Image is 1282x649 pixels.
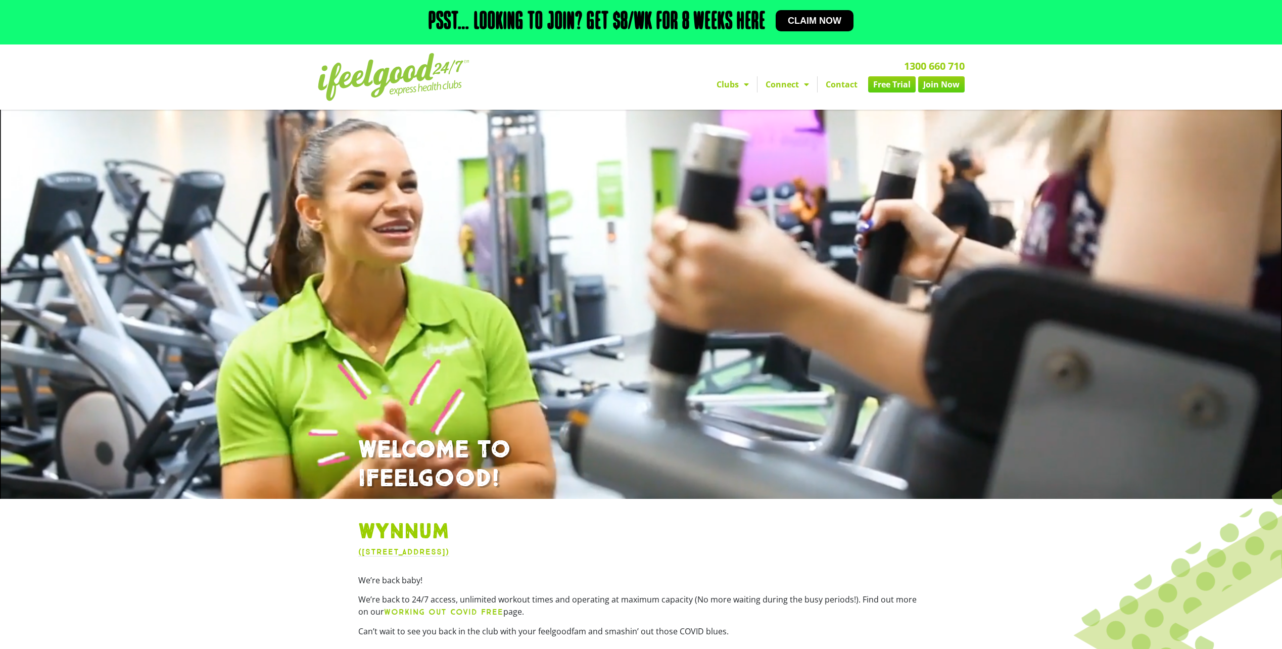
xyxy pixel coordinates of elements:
[904,59,965,73] a: 1300 660 710
[358,436,924,494] h1: WELCOME TO IFEELGOOD!
[548,76,965,92] nav: Menu
[358,547,449,557] a: ([STREET_ADDRESS])
[788,16,841,25] span: Claim now
[818,76,866,92] a: Contact
[384,607,503,617] b: WORKING OUT COVID FREE
[918,76,965,92] a: Join Now
[708,76,757,92] a: Clubs
[358,625,924,637] p: Can’t wait to see you back in the club with your feelgoodfam and smashin’ out those COVID blues.
[384,606,503,617] a: WORKING OUT COVID FREE
[429,10,766,34] h2: Psst… Looking to join? Get $8/wk for 8 weeks here
[868,76,916,92] a: Free Trial
[776,10,853,31] a: Claim now
[757,76,817,92] a: Connect
[358,593,924,618] p: We’re back to 24/7 access, unlimited workout times and operating at maximum capacity (No more wai...
[358,519,924,545] h1: Wynnum
[358,574,924,586] p: We’re back baby!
